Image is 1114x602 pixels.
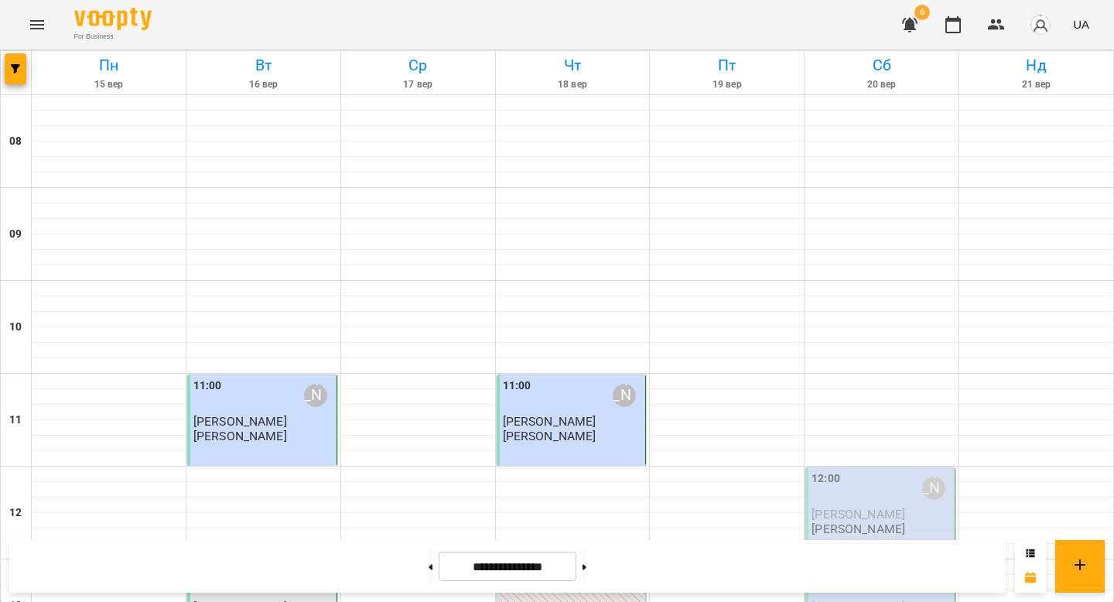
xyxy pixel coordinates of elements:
[962,53,1111,77] h6: Нд
[304,384,327,407] div: Maksym Yasichak
[498,53,648,77] h6: Чт
[1067,10,1095,39] button: UA
[9,319,22,336] h6: 10
[343,53,493,77] h6: Ср
[193,414,287,429] span: [PERSON_NAME]
[812,522,905,535] p: [PERSON_NAME]
[652,77,801,92] h6: 19 вер
[503,414,596,429] span: [PERSON_NAME]
[189,53,338,77] h6: Вт
[922,477,945,500] div: Maksym Yasichak
[1030,14,1051,36] img: avatar_s.png
[812,507,905,522] span: [PERSON_NAME]
[189,77,338,92] h6: 16 вер
[19,6,56,43] button: Menu
[9,505,22,522] h6: 12
[812,470,840,487] label: 12:00
[807,53,956,77] h6: Сб
[503,378,531,395] label: 11:00
[9,412,22,429] h6: 11
[9,226,22,243] h6: 09
[34,77,183,92] h6: 15 вер
[74,8,152,30] img: Voopty Logo
[343,77,493,92] h6: 17 вер
[34,53,183,77] h6: Пн
[807,77,956,92] h6: 20 вер
[613,384,636,407] div: Maksym Yasichak
[1073,16,1089,32] span: UA
[498,77,648,92] h6: 18 вер
[9,133,22,150] h6: 08
[74,32,152,42] span: For Business
[914,5,930,20] span: 6
[962,77,1111,92] h6: 21 вер
[652,53,801,77] h6: Пт
[503,429,596,443] p: [PERSON_NAME]
[193,378,222,395] label: 11:00
[193,429,287,443] p: [PERSON_NAME]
